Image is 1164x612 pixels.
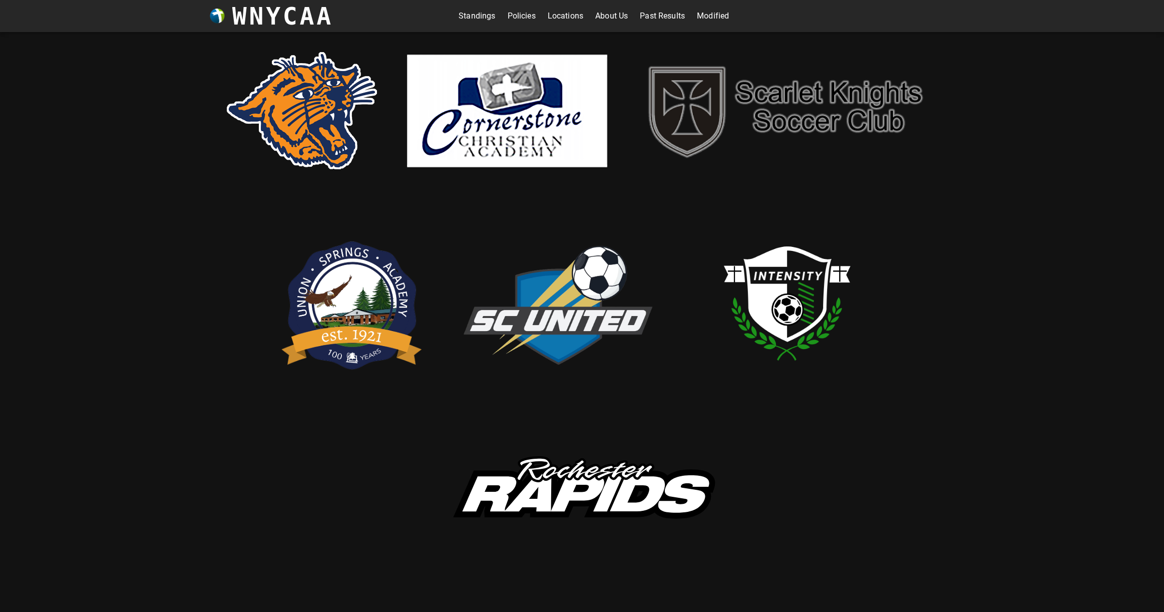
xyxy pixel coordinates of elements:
[637,57,938,165] img: sk.png
[432,437,732,548] img: rapids.svg
[277,225,427,381] img: usa.png
[459,8,495,24] a: Standings
[697,8,729,24] a: Modified
[210,9,225,24] img: wnycaaBall.png
[640,8,685,24] a: Past Results
[687,203,888,403] img: intensity.png
[232,2,333,30] h3: WNYCAA
[595,8,628,24] a: About Us
[457,235,657,372] img: scUnited.png
[548,8,583,24] a: Locations
[407,55,607,167] img: cornerstone.png
[227,52,377,169] img: rsd.png
[508,8,536,24] a: Policies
